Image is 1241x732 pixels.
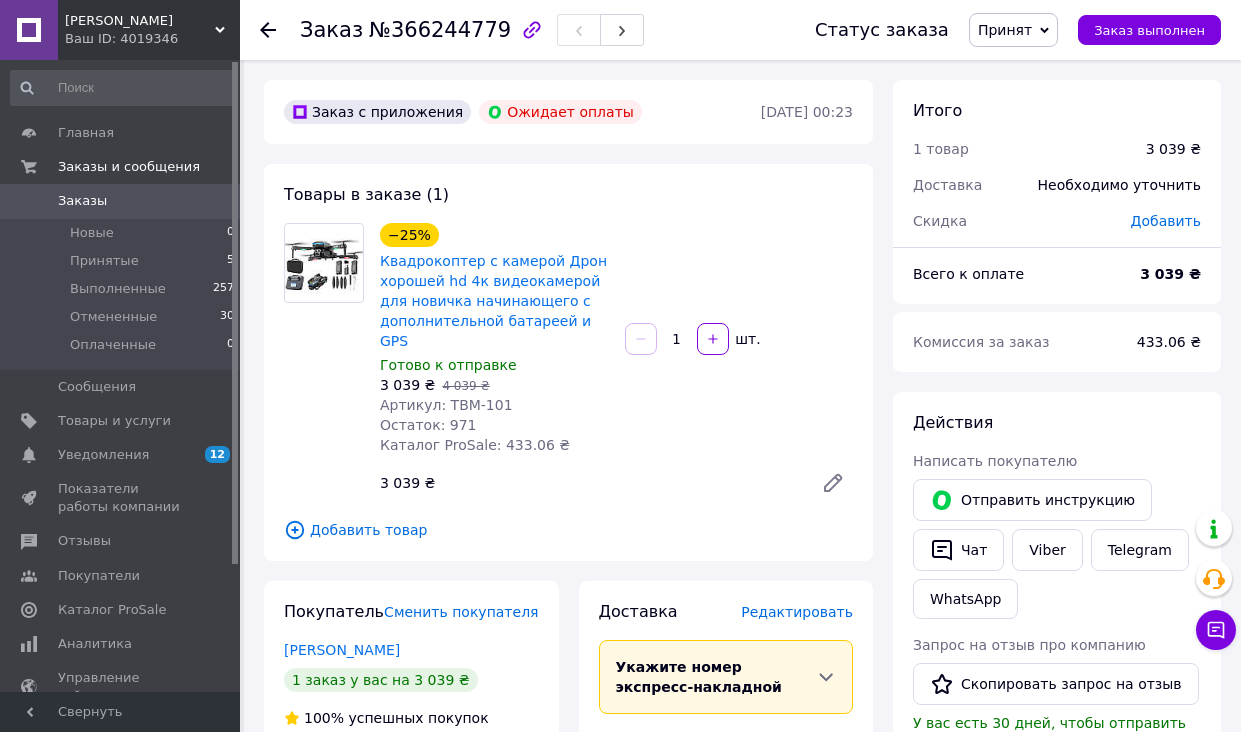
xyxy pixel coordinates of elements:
span: Добавить товар [284,519,853,541]
span: Заказы [58,192,107,210]
div: −25% [380,223,439,247]
span: Отзывы [58,532,111,550]
span: Новые [70,224,114,242]
span: №366244779 [369,18,511,42]
span: Главная [58,124,114,142]
div: Ваш ID: 4019346 [65,30,240,48]
span: 12 [205,446,230,463]
span: 1 товар [913,141,969,157]
span: Доставка [913,177,982,193]
span: 3 039 ₴ [380,377,435,393]
span: 0 [227,336,234,354]
span: Всего к оплате [913,266,1024,282]
span: Заказ [300,18,363,42]
span: Каталог ProSale [58,601,166,619]
span: Отмененные [70,308,157,326]
button: Чат с покупателем [1196,610,1236,650]
span: Товары в заказе (1) [284,185,449,204]
div: Вернуться назад [260,20,276,40]
div: Ожидает оплаты [479,100,642,124]
span: Товары и услуги [58,412,171,430]
span: Заказ выполнен [1094,23,1205,38]
button: Отправить инструкцию [913,479,1152,521]
div: Статус заказа [815,20,949,40]
span: Управление сайтом [58,669,185,705]
a: Telegram [1091,529,1189,571]
span: Оплаченные [70,336,156,354]
span: Сменить покупателя [384,604,538,620]
input: Поиск [10,70,236,106]
div: шт. [731,329,763,349]
span: Покупатели [58,567,140,585]
span: 433.06 ₴ [1137,334,1201,350]
span: Твій Магазин [65,12,215,30]
img: Квадрокоптер с камерой Дрон хорошей hd 4к видеокамерой для новичка начинающего с дополнительной б... [285,232,363,294]
span: Укажите номер экспресс-накладной [616,659,782,695]
a: [PERSON_NAME] [284,642,400,658]
a: Viber [1012,529,1082,571]
span: Итого [913,101,962,120]
span: 257 [213,280,234,298]
span: 100% [304,710,344,726]
div: 3 039 ₴ [372,469,805,497]
span: Редактировать [741,604,853,620]
span: 4 039 ₴ [442,379,489,393]
span: Покупатель [284,602,384,621]
span: 30 [220,308,234,326]
span: 5 [227,252,234,270]
span: Показатели работы компании [58,480,185,516]
a: Редактировать [813,463,853,503]
span: Запрос на отзыв про компанию [913,637,1146,653]
span: Артикул: ТВМ-101 [380,397,513,413]
span: Уведомления [58,446,149,464]
a: WhatsApp [913,579,1018,619]
time: [DATE] 00:23 [761,104,853,120]
span: Выполненные [70,280,166,298]
span: Каталог ProSale: 433.06 ₴ [380,437,570,453]
a: Квадрокоптер с камерой Дрон хорошей hd 4к видеокамерой для новичка начинающего с дополнительной б... [380,253,607,349]
span: Написать покупателю [913,453,1077,469]
span: Аналитика [58,635,132,653]
div: 1 заказ у вас на 3 039 ₴ [284,668,478,692]
span: Действия [913,413,993,432]
div: 3 039 ₴ [1146,139,1201,159]
span: Принятые [70,252,139,270]
button: Заказ выполнен [1078,15,1221,45]
button: Чат [913,529,1004,571]
div: Заказ с приложения [284,100,471,124]
button: Скопировать запрос на отзыв [913,663,1199,705]
span: Скидка [913,213,967,229]
span: Комиссия за заказ [913,334,1050,350]
span: Сообщения [58,378,136,396]
span: Доставка [599,602,678,621]
span: Заказы и сообщения [58,158,200,176]
span: Добавить [1131,213,1201,229]
span: 0 [227,224,234,242]
span: Принят [978,22,1032,38]
b: 3 039 ₴ [1140,266,1201,282]
div: Необходимо уточнить [1026,163,1213,207]
span: Остаток: 971 [380,417,477,433]
div: успешных покупок [284,708,489,728]
span: Готово к отправке [380,357,517,373]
